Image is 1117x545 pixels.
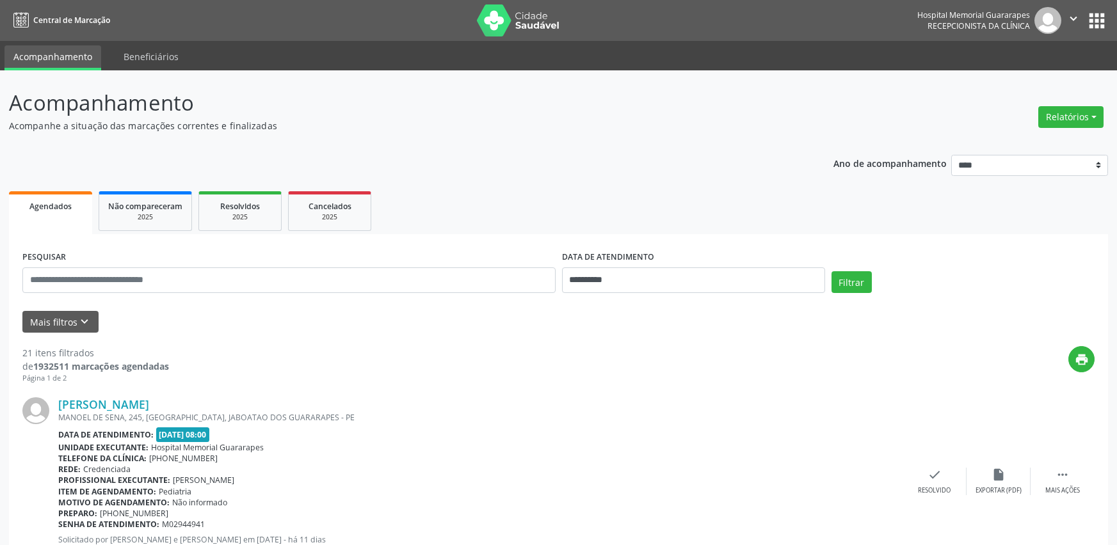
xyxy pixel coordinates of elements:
[100,508,168,519] span: [PHONE_NUMBER]
[58,519,159,530] b: Senha de atendimento:
[58,429,154,440] b: Data de atendimento:
[976,486,1022,495] div: Exportar (PDF)
[917,10,1030,20] div: Hospital Memorial Guararapes
[4,45,101,70] a: Acompanhamento
[58,497,170,508] b: Motivo de agendamento:
[151,442,264,453] span: Hospital Memorial Guararapes
[58,453,147,464] b: Telefone da clínica:
[29,201,72,212] span: Agendados
[1086,10,1108,32] button: apps
[33,15,110,26] span: Central de Marcação
[22,373,169,384] div: Página 1 de 2
[33,360,169,372] strong: 1932511 marcações agendadas
[108,212,182,222] div: 2025
[77,315,92,329] i: keyboard_arrow_down
[1056,468,1070,482] i: 
[162,519,205,530] span: M02944941
[918,486,951,495] div: Resolvido
[1038,106,1104,128] button: Relatórios
[220,201,260,212] span: Resolvidos
[156,427,210,442] span: [DATE] 08:00
[159,486,191,497] span: Pediatria
[928,468,942,482] i: check
[58,475,170,486] b: Profissional executante:
[9,119,778,132] p: Acompanhe a situação das marcações correntes e finalizadas
[9,10,110,31] a: Central de Marcação
[58,464,81,475] b: Rede:
[58,397,149,411] a: [PERSON_NAME]
[58,486,156,497] b: Item de agendamento:
[58,508,97,519] b: Preparo:
[149,453,218,464] span: [PHONE_NUMBER]
[108,201,182,212] span: Não compareceram
[83,464,131,475] span: Credenciada
[173,475,234,486] span: [PERSON_NAME]
[172,497,227,508] span: Não informado
[1075,352,1089,367] i: print
[9,87,778,119] p: Acompanhamento
[1066,12,1081,26] i: 
[928,20,1030,31] span: Recepcionista da clínica
[1061,7,1086,34] button: 
[298,212,362,222] div: 2025
[208,212,272,222] div: 2025
[1045,486,1080,495] div: Mais ações
[58,442,149,453] b: Unidade executante:
[1068,346,1095,372] button: print
[1034,7,1061,34] img: img
[833,155,947,171] p: Ano de acompanhamento
[22,359,169,373] div: de
[22,248,66,267] label: PESQUISAR
[115,45,188,68] a: Beneficiários
[309,201,351,212] span: Cancelados
[832,271,872,293] button: Filtrar
[22,311,99,333] button: Mais filtroskeyboard_arrow_down
[58,412,903,423] div: MANOEL DE SENA, 245, [GEOGRAPHIC_DATA], JABOATAO DOS GUARARAPES - PE
[992,468,1006,482] i: insert_drive_file
[22,346,169,359] div: 21 itens filtrados
[562,248,654,267] label: DATA DE ATENDIMENTO
[22,397,49,424] img: img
